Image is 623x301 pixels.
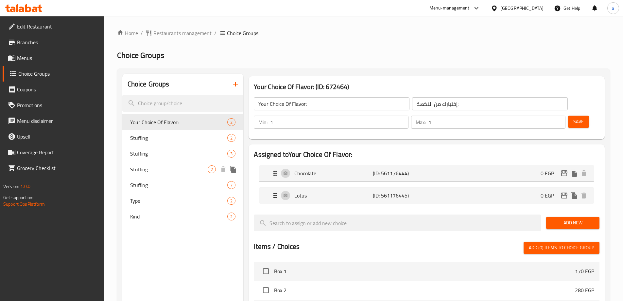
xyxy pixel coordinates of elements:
[117,29,610,37] nav: breadcrumb
[254,162,599,184] li: Expand
[3,129,104,144] a: Upsell
[130,181,228,189] span: Stuffing
[130,213,228,220] span: Kind
[3,200,45,208] a: Support.OpsPlatform
[3,50,104,66] a: Menus
[20,182,30,191] span: 1.0.0
[429,4,470,12] div: Menu-management
[130,150,228,158] span: Stuffing
[575,267,594,275] p: 170 EGP
[500,5,544,12] div: [GEOGRAPHIC_DATA]
[546,217,599,229] button: Add New
[559,168,569,178] button: edit
[17,164,99,172] span: Grocery Checklist
[259,165,594,181] div: Expand
[218,164,228,174] button: delete
[130,165,208,173] span: Stuffing
[569,168,579,178] button: duplicate
[17,23,99,30] span: Edit Restaurant
[146,29,212,37] a: Restaurants management
[227,197,235,205] div: Choices
[254,82,599,92] h3: Your Choice Of Flavor: (ID: 672464)
[274,286,575,294] span: Box 2
[259,187,594,204] div: Expand
[228,198,235,204] span: 2
[18,70,99,78] span: Choice Groups
[3,82,104,97] a: Coupons
[130,118,228,126] span: Your Choice Of Flavor:
[17,101,99,109] span: Promotions
[117,48,164,63] span: Choice Groups
[254,242,300,252] h2: Items / Choices
[128,79,169,89] h2: Choice Groups
[122,161,244,177] div: Stuffing2deleteduplicate
[579,168,589,178] button: delete
[541,192,559,199] p: 0 EGP
[3,182,19,191] span: Version:
[579,191,589,200] button: delete
[17,133,99,141] span: Upsell
[208,165,216,173] div: Choices
[117,29,138,37] a: Home
[122,146,244,161] div: Stuffing3
[122,177,244,193] div: Stuffing7
[254,150,599,160] h2: Assigned to Your Choice Of Flavor:
[227,29,258,37] span: Choice Groups
[141,29,143,37] li: /
[208,166,216,173] span: 2
[228,214,235,220] span: 2
[228,119,235,125] span: 2
[294,192,372,199] p: Lotus
[573,118,584,126] span: Save
[17,85,99,93] span: Coupons
[559,191,569,200] button: edit
[122,193,244,209] div: Type2
[122,209,244,224] div: Kind2
[259,264,273,278] span: Select choice
[3,160,104,176] a: Grocery Checklist
[568,116,589,128] button: Save
[575,286,594,294] p: 280 EGP
[3,19,104,34] a: Edit Restaurant
[130,197,228,205] span: Type
[122,95,244,112] input: search
[3,113,104,129] a: Menu disclaimer
[153,29,212,37] span: Restaurants management
[17,54,99,62] span: Menus
[227,213,235,220] div: Choices
[529,244,594,252] span: Add (0) items to choice group
[259,283,273,297] span: Select choice
[373,169,425,177] p: (ID: 561176444)
[3,66,104,82] a: Choice Groups
[227,150,235,158] div: Choices
[569,191,579,200] button: duplicate
[524,242,599,254] button: Add (0) items to choice group
[541,169,559,177] p: 0 EGP
[130,134,228,142] span: Stuffing
[3,97,104,113] a: Promotions
[254,184,599,207] li: Expand
[3,193,33,202] span: Get support on:
[214,29,216,37] li: /
[17,148,99,156] span: Coverage Report
[227,134,235,142] div: Choices
[274,267,575,275] span: Box 1
[122,114,244,130] div: Your Choice Of Flavor:2
[416,118,426,126] p: Max:
[551,219,594,227] span: Add New
[228,135,235,141] span: 2
[228,182,235,188] span: 7
[254,215,541,231] input: search
[17,38,99,46] span: Branches
[612,5,614,12] span: a
[228,164,238,174] button: duplicate
[373,192,425,199] p: (ID: 561176445)
[3,34,104,50] a: Branches
[258,118,268,126] p: Min:
[294,169,372,177] p: Chocolate
[228,151,235,157] span: 3
[17,117,99,125] span: Menu disclaimer
[3,144,104,160] a: Coverage Report
[122,130,244,146] div: Stuffing2
[227,118,235,126] div: Choices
